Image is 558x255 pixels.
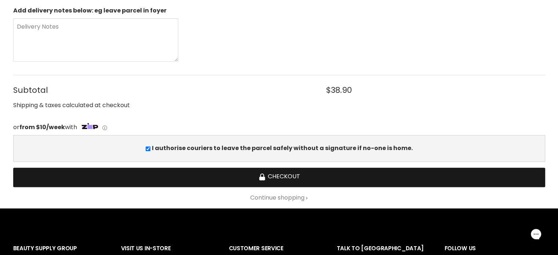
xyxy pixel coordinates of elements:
[79,121,101,132] img: Zip Logo
[13,194,545,201] a: Continue shopping
[152,144,413,152] b: I authorise couriers to leave the parcel safely without a signature if no-one is home.
[13,101,545,110] div: Shipping & taxes calculated at checkout
[13,85,310,95] span: Subtotal
[326,85,351,95] span: $38.90
[13,123,77,131] span: or with
[13,168,545,187] button: Checkout
[521,221,551,248] iframe: Gorgias live chat messenger
[13,6,167,15] b: Add delivery notes below: eg leave parcel in foyer
[19,123,65,131] strong: from $10/week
